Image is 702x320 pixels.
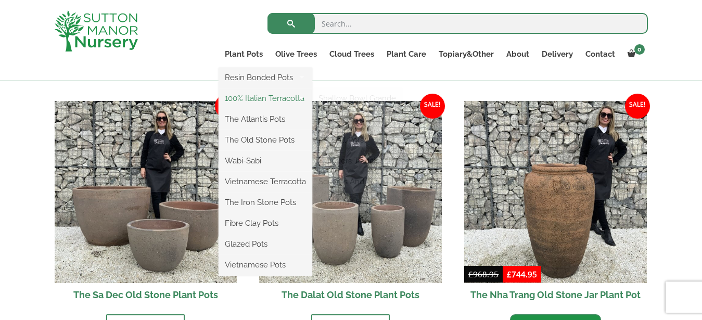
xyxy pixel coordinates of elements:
h2: The Nha Trang Old Stone Jar Plant Pot [464,283,647,306]
span: 0 [634,44,645,55]
a: Resin Bonded Pots [219,70,312,85]
a: Topiary&Other [432,47,500,61]
a: Contact [579,47,621,61]
bdi: 744.95 [507,269,537,279]
a: The Old Stone Pots [219,132,312,148]
a: Squares And Troughs [312,174,402,189]
a: Fibre Clay Pots [219,215,312,231]
a: Vietnamese Terracotta [219,174,312,189]
a: The Iron Stone Pots [219,195,312,210]
h2: The Dalat Old Stone Plant Pots [259,283,442,306]
a: The Atlantis Pots [219,111,312,127]
span: Sale! [420,94,445,119]
a: Big Bell Pots [312,132,402,148]
a: Sale! The Nha Trang Old Stone Jar Plant Pot [464,101,647,307]
a: Wabi-Sabi [219,153,312,169]
a: Cloud Trees [323,47,380,61]
span: £ [468,269,473,279]
span: £ [507,269,512,279]
a: Jars And Urns [312,195,402,210]
a: Glazed Pots [219,236,312,252]
a: Plant Pots [219,47,269,61]
input: Search... [267,13,648,34]
h2: The Sa Dec Old Stone Plant Pots [55,283,237,306]
a: Vietnamese Pots [219,257,312,273]
a: 100% Italian Terracotta [219,91,312,106]
img: The Nha Trang Old Stone Jar Plant Pot [464,101,647,284]
span: Sale! [625,94,650,119]
a: Sale! The Sa Dec Old Stone Plant Pots [55,101,237,307]
a: 0 [621,47,648,61]
a: Olive Trees [269,47,323,61]
bdi: 968.95 [468,269,499,279]
a: Shallow Bowl Grande [312,91,402,106]
a: Plant Care [380,47,432,61]
img: logo [55,10,138,52]
span: Sale! [215,94,240,119]
a: About [500,47,535,61]
a: Delivery [535,47,579,61]
a: Cylinders Traditionals [312,153,402,169]
a: Sale! The Dalat Old Stone Plant Pots [259,101,442,307]
img: The Sa Dec Old Stone Plant Pots [55,101,237,284]
a: Rolled Rim Classico [312,111,402,127]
